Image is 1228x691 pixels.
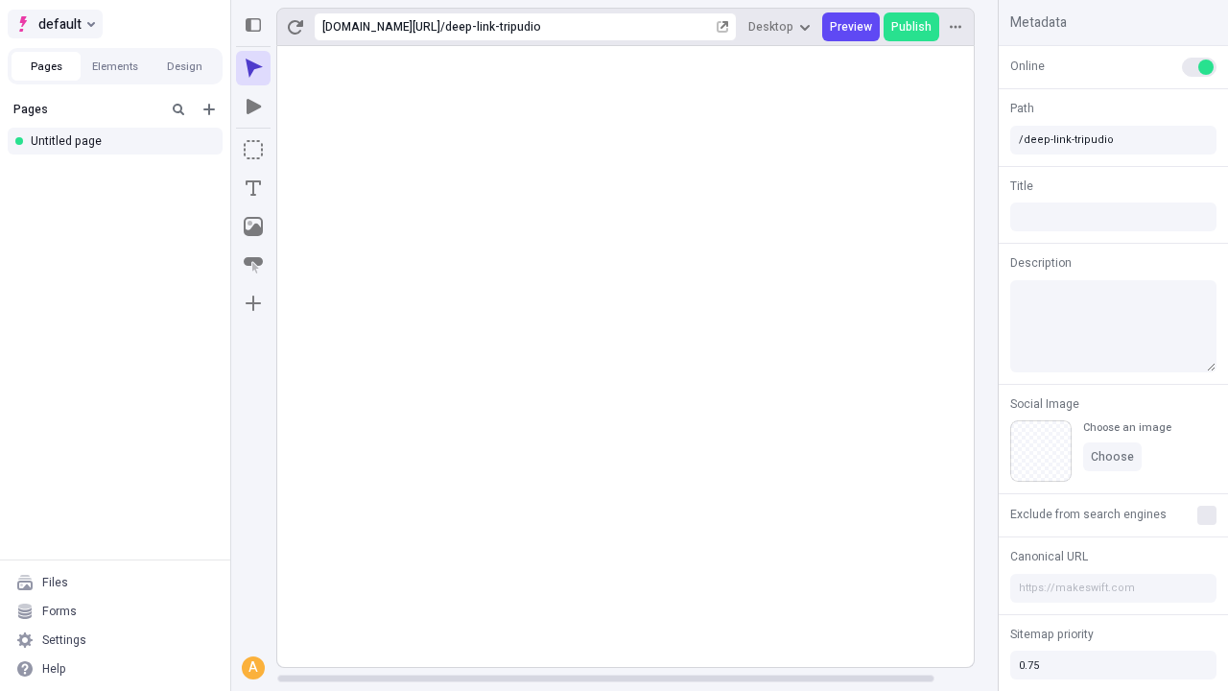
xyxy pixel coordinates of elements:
[236,171,271,205] button: Text
[1010,58,1045,75] span: Online
[1010,100,1034,117] span: Path
[1010,548,1088,565] span: Canonical URL
[8,10,103,38] button: Select site
[1010,574,1216,603] input: https://makeswift.com
[31,133,207,149] div: Untitled page
[440,19,445,35] div: /
[445,19,713,35] div: deep-link-tripudio
[42,661,66,677] div: Help
[12,52,81,81] button: Pages
[1010,506,1167,523] span: Exclude from search engines
[198,98,221,121] button: Add new
[1010,626,1094,643] span: Sitemap priority
[1010,395,1079,413] span: Social Image
[38,12,82,36] span: default
[830,19,872,35] span: Preview
[236,248,271,282] button: Button
[1083,420,1171,435] div: Choose an image
[322,19,440,35] div: [URL][DOMAIN_NAME]
[236,209,271,244] button: Image
[244,658,263,678] div: A
[150,52,219,81] button: Design
[42,575,68,590] div: Files
[1091,449,1134,465] span: Choose
[822,12,880,41] button: Preview
[81,52,150,81] button: Elements
[13,102,159,117] div: Pages
[42,604,77,619] div: Forms
[884,12,939,41] button: Publish
[236,132,271,167] button: Box
[1010,178,1033,195] span: Title
[891,19,932,35] span: Publish
[1010,254,1072,272] span: Description
[741,12,818,41] button: Desktop
[1083,442,1142,471] button: Choose
[42,632,86,648] div: Settings
[748,19,793,35] span: Desktop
